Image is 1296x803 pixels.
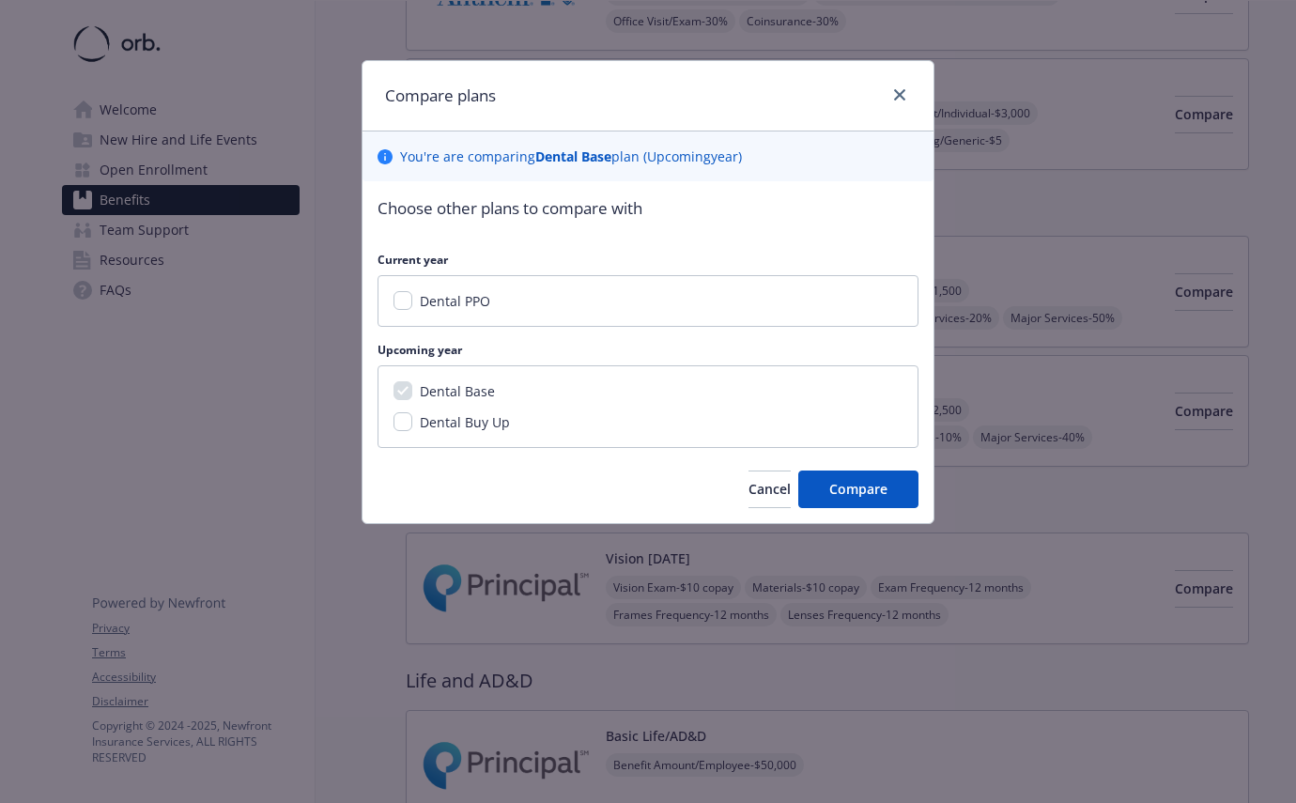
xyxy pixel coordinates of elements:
span: Dental Buy Up [420,413,510,431]
b: Dental Base [535,147,611,165]
span: Cancel [748,480,791,498]
span: Dental Base [420,382,495,400]
button: Cancel [748,471,791,508]
p: Current year [378,252,918,268]
a: close [888,84,911,106]
span: Compare [829,480,887,498]
span: Dental PPO [420,292,490,310]
p: Choose other plans to compare with [378,196,918,221]
h1: Compare plans [385,84,496,108]
button: Compare [798,471,918,508]
p: You ' re are comparing plan ( Upcoming year) [400,147,742,166]
p: Upcoming year [378,342,918,358]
